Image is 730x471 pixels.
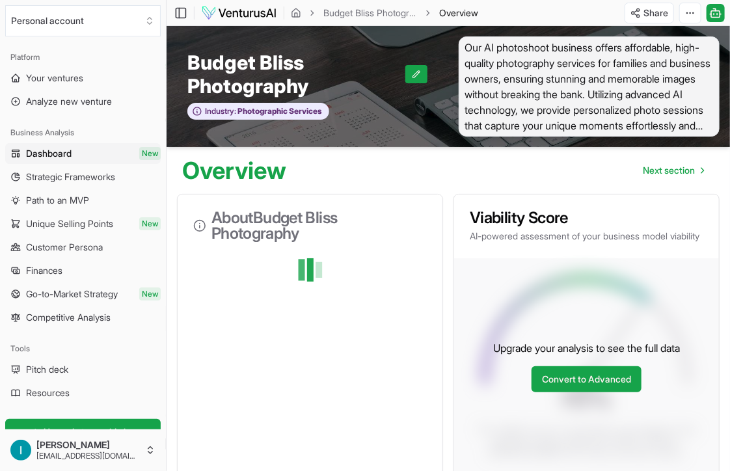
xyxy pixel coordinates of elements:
span: Strategic Frameworks [26,170,115,183]
p: Upgrade your analysis to see the full data [493,340,680,356]
a: Go to next page [632,157,714,183]
a: Finances [5,260,161,281]
p: AI-powered assessment of your business model viability [470,230,703,243]
img: logo [201,5,277,21]
span: New [139,288,161,301]
span: Next section [643,164,695,177]
a: Customer Persona [5,237,161,258]
span: Resources [26,386,70,399]
a: Upgrade to a paid plan [5,419,161,445]
nav: breadcrumb [291,7,478,20]
h3: Viability Score [470,210,703,226]
span: [PERSON_NAME] [36,439,140,451]
span: Go-to-Market Strategy [26,288,118,301]
a: Analyze new venture [5,91,161,112]
a: Resources [5,383,161,403]
span: Competitive Analysis [26,311,111,324]
span: Budget Bliss Photography [187,51,405,98]
div: Business Analysis [5,122,161,143]
span: Share [643,7,668,20]
a: Path to an MVP [5,190,161,211]
a: Competitive Analysis [5,307,161,328]
h1: Overview [182,157,286,183]
a: Go-to-Market StrategyNew [5,284,161,304]
span: Customer Persona [26,241,103,254]
span: Dashboard [26,147,72,160]
span: Unique Selling Points [26,217,113,230]
span: [EMAIL_ADDRESS][DOMAIN_NAME] [36,451,140,461]
span: New [139,147,161,160]
a: Budget Bliss Photography [323,7,417,20]
span: Overview [439,7,478,20]
a: Your ventures [5,68,161,88]
span: New [139,217,161,230]
a: Convert to Advanced [532,366,642,392]
span: Finances [26,264,62,277]
span: Our AI photoshoot business offers affordable, high-quality photography services for families and ... [459,36,720,137]
button: Industry:Photographic Services [187,103,329,120]
span: Upgrade to a paid plan [44,425,137,438]
button: [PERSON_NAME][EMAIL_ADDRESS][DOMAIN_NAME] [5,435,161,466]
button: Select an organization [5,5,161,36]
span: Industry: [205,106,236,116]
a: Strategic Frameworks [5,167,161,187]
nav: pagination [632,157,714,183]
div: Tools [5,338,161,359]
span: Pitch deck [26,363,68,376]
button: Share [625,3,674,23]
a: Pitch deck [5,359,161,380]
h3: About Budget Bliss Photography [193,210,427,241]
span: Path to an MVP [26,194,89,207]
span: Analyze new venture [26,95,112,108]
span: Photographic Services [236,106,322,116]
img: ACg8ocK2g3nP5X0WXrbPKZaD8oxERS-SV78k8-TdeVOr_r99ez1IPQ=s96-c [10,440,31,461]
div: Platform [5,47,161,68]
span: Your ventures [26,72,83,85]
a: DashboardNew [5,143,161,164]
a: Unique Selling PointsNew [5,213,161,234]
